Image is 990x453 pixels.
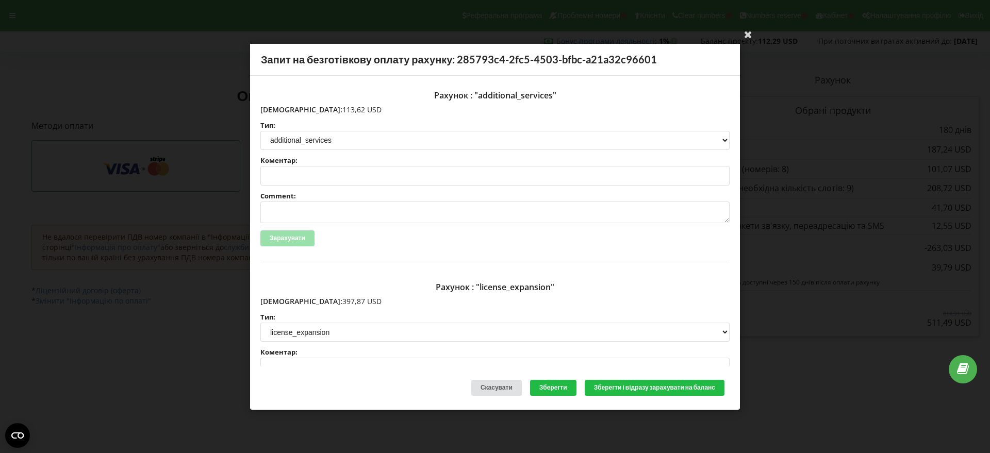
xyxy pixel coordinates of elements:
button: Open CMP widget [5,423,30,448]
div: Запит на безготівкову оплату рахунку: 285793c4-2fc5-4503-bfbc-a21a32c96601 [250,44,740,76]
label: Коментар: [260,157,730,164]
label: Тип: [260,314,730,321]
p: 113,62 USD [260,104,730,114]
button: Зберегти [530,380,576,396]
div: Рахунок : "additional_services" [260,86,730,104]
span: [DEMOGRAPHIC_DATA]: [260,104,342,114]
div: Скасувати [471,380,522,396]
span: [DEMOGRAPHIC_DATA]: [260,296,342,306]
p: 397,87 USD [260,296,730,307]
label: Тип: [260,122,730,128]
div: Рахунок : "license_expansion" [260,278,730,296]
label: Коментар: [260,349,730,356]
label: Comment: [260,193,730,199]
button: Зберегти і відразу зарахувати на баланс [585,380,724,396]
